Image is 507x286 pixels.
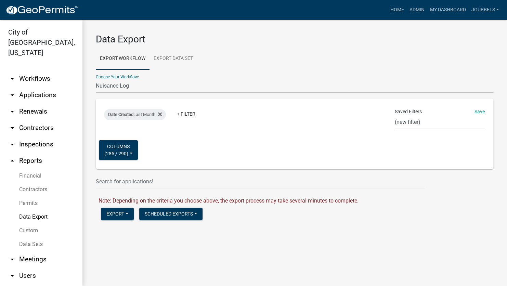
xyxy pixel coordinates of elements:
[108,112,133,117] span: Date Created
[395,108,422,115] span: Saved Filters
[8,157,16,165] i: arrow_drop_up
[8,272,16,280] i: arrow_drop_down
[149,48,197,70] a: Export Data Set
[106,151,127,156] span: 285 / 290
[8,140,16,148] i: arrow_drop_down
[139,208,203,220] button: Scheduled Exports
[8,91,16,99] i: arrow_drop_down
[8,124,16,132] i: arrow_drop_down
[99,140,138,160] button: Columns(285 / 290)
[8,107,16,116] i: arrow_drop_down
[427,3,468,16] a: My Dashboard
[96,174,425,188] input: Search for applications!
[101,208,134,220] button: Export
[171,108,201,120] a: + Filter
[8,75,16,83] i: arrow_drop_down
[406,3,427,16] a: Admin
[474,109,485,114] a: Save
[104,109,166,120] div: Last Month
[99,197,359,204] span: Note: Depending on the criteria you choose above, the export process may take several minutes to ...
[8,255,16,263] i: arrow_drop_down
[387,3,406,16] a: Home
[96,48,149,70] a: Export Workflow
[468,3,502,16] a: jgubbels
[96,34,493,45] h3: Data Export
